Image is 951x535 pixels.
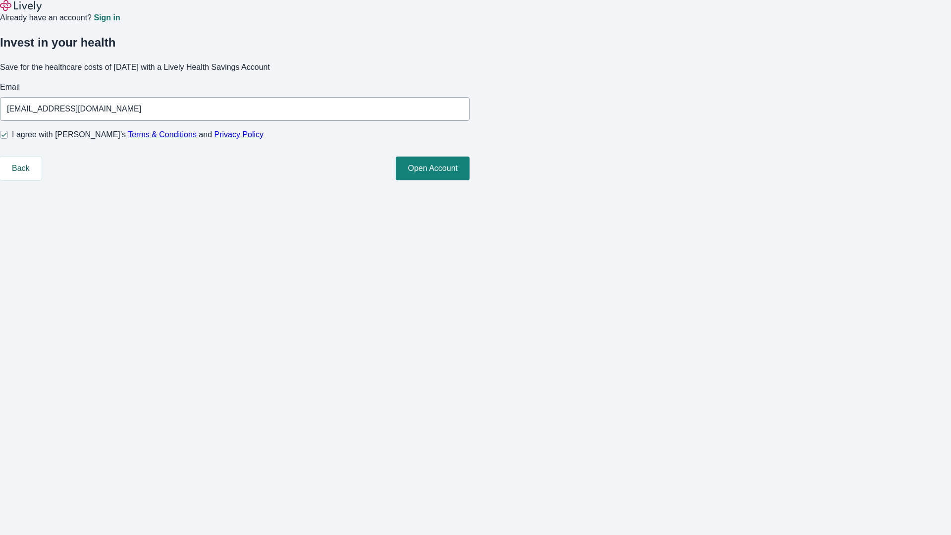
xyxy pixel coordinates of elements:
button: Open Account [396,157,470,180]
a: Sign in [94,14,120,22]
span: I agree with [PERSON_NAME]’s and [12,129,264,141]
a: Privacy Policy [214,130,264,139]
a: Terms & Conditions [128,130,197,139]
